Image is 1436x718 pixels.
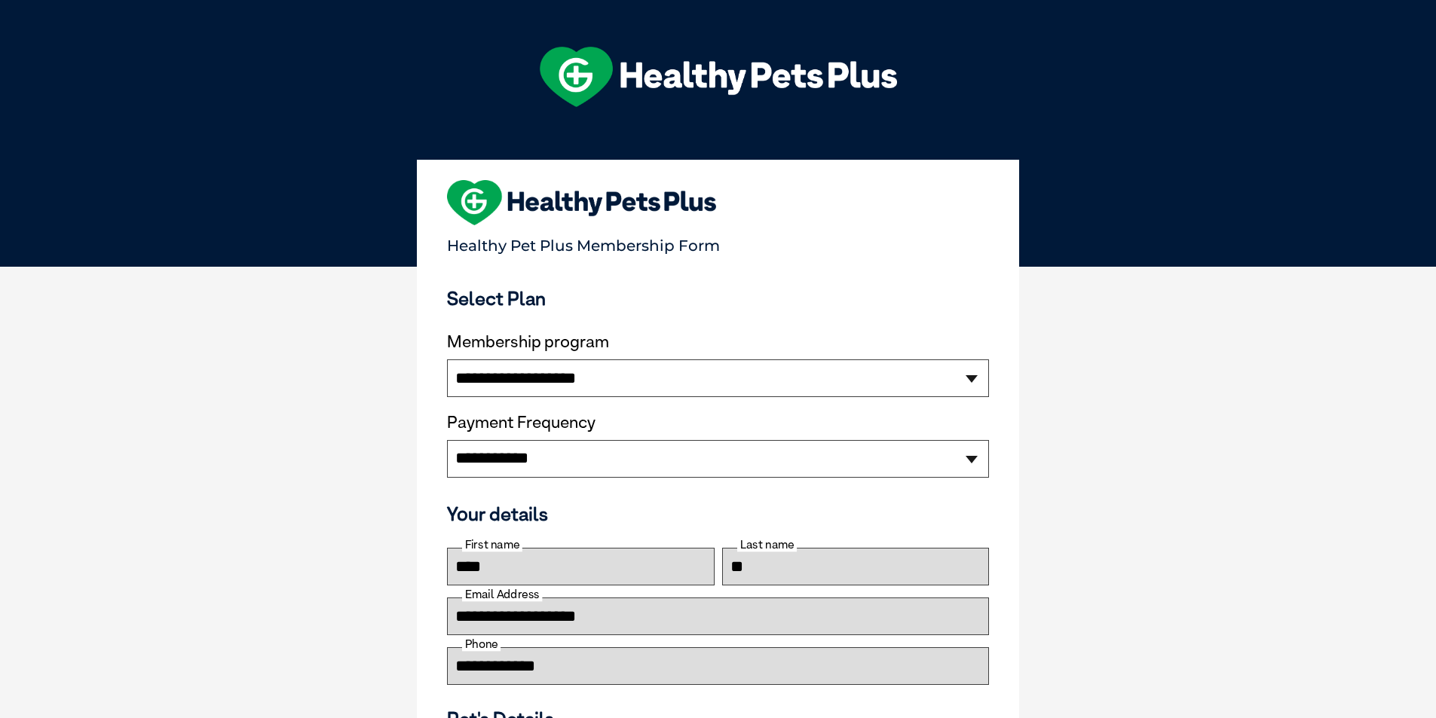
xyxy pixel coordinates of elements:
img: heart-shape-hpp-logo-large.png [447,180,716,225]
label: Last name [737,538,797,551]
label: Phone [462,637,501,651]
h3: Your details [447,503,989,525]
label: Payment Frequency [447,413,596,432]
h3: Select Plan [447,287,989,310]
label: Email Address [462,588,542,601]
img: hpp-logo-landscape-green-white.png [540,47,897,107]
p: Healthy Pet Plus Membership Form [447,230,989,255]
label: First name [462,538,522,551]
label: Membership program [447,332,989,352]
